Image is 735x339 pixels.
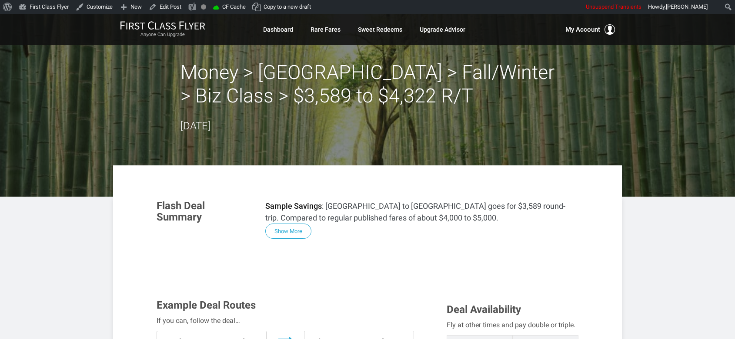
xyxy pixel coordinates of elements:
[157,200,252,223] h3: Flash Deal Summary
[586,3,641,10] span: Unsuspend Transients
[420,22,465,37] a: Upgrade Advisor
[265,200,578,224] p: : [GEOGRAPHIC_DATA] to [GEOGRAPHIC_DATA] goes for $3,589 round-trip. Compared to regular publishe...
[265,224,311,239] button: Show More
[666,3,708,10] span: [PERSON_NAME]
[358,22,402,37] a: Sweet Redeems
[180,120,210,132] time: [DATE]
[447,303,521,316] span: Deal Availability
[265,201,322,211] strong: Sample Savings
[311,22,341,37] a: Rare Fares
[263,22,293,37] a: Dashboard
[120,21,205,30] img: First Class Flyer
[447,319,578,331] div: Fly at other times and pay double or triple.
[565,24,600,35] span: My Account
[565,24,615,35] button: My Account
[157,299,256,311] span: Example Deal Routes
[120,32,205,38] small: Anyone Can Upgrade
[157,315,414,326] div: If you can, follow the deal…
[120,21,205,38] a: First Class FlyerAnyone Can Upgrade
[180,61,555,108] h2: Money > [GEOGRAPHIC_DATA] > Fall/Winter > Biz Class > $3,589 to $4,322 R/T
